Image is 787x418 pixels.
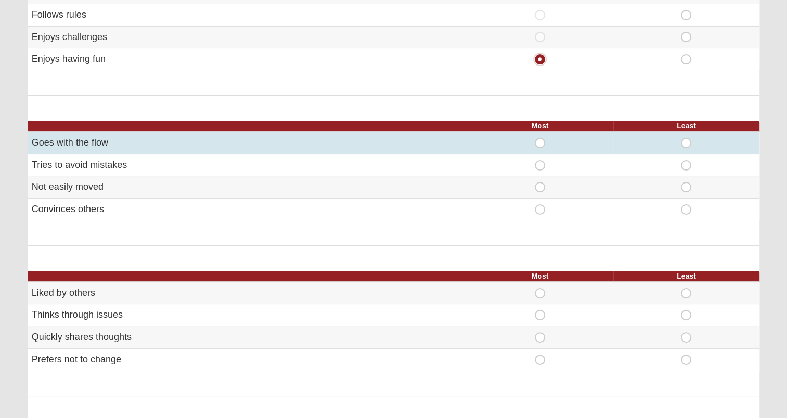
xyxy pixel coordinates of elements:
td: Thinks through issues [28,304,467,326]
td: Follows rules [28,4,467,26]
td: Not easily moved [28,176,467,199]
td: Enjoys challenges [28,26,467,48]
td: Goes with the flow [28,132,467,154]
td: Enjoys having fun [28,48,467,70]
th: Most [467,121,613,132]
th: Most [467,271,613,282]
td: Quickly shares thoughts [28,326,467,349]
td: Convinces others [28,199,467,220]
td: Liked by others [28,282,467,304]
th: Least [613,271,759,282]
td: Prefers not to change [28,348,467,370]
td: Tries to avoid mistakes [28,154,467,176]
th: Least [613,121,759,132]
